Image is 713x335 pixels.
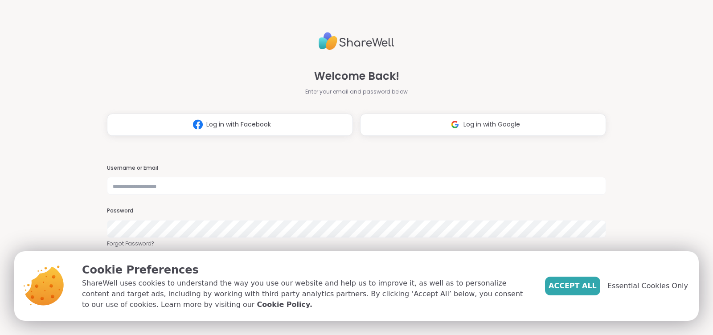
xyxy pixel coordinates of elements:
span: Log in with Google [463,120,520,129]
a: Cookie Policy. [257,299,312,310]
span: Enter your email and password below [305,88,408,96]
img: ShareWell Logomark [447,116,463,133]
span: Welcome Back! [314,68,399,84]
span: Log in with Facebook [206,120,271,129]
h3: Username or Email [107,164,606,172]
p: Cookie Preferences [82,262,531,278]
span: Accept All [549,281,597,291]
button: Accept All [545,277,600,295]
img: ShareWell Logo [319,29,394,54]
img: ShareWell Logomark [189,116,206,133]
button: Log in with Facebook [107,114,353,136]
button: Log in with Google [360,114,606,136]
span: Essential Cookies Only [607,281,688,291]
a: Forgot Password? [107,240,606,248]
p: ShareWell uses cookies to understand the way you use our website and help us to improve it, as we... [82,278,531,310]
h3: Password [107,207,606,215]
